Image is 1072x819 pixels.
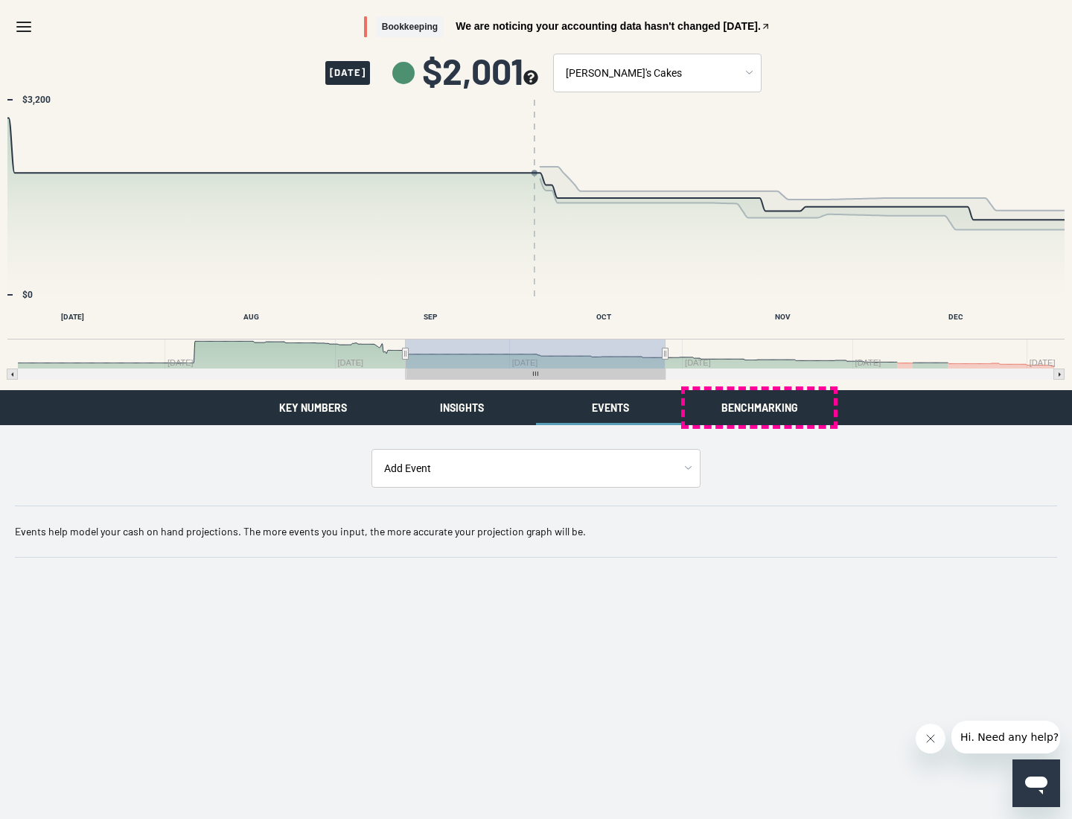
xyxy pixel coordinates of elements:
[61,313,84,321] text: [DATE]
[22,95,51,105] text: $3,200
[456,21,761,31] span: We are noticing your accounting data hasn't changed [DATE].
[685,390,834,425] button: Benchmarking
[243,313,259,321] text: AUG
[422,53,538,89] span: $2,001
[15,524,1057,539] p: Events help model your cash on hand projections. The more events you input, the more accurate you...
[15,18,33,36] svg: Menu
[951,721,1060,753] iframe: Message from company
[22,290,33,300] text: $0
[376,16,444,38] span: Bookkeeping
[1030,358,1056,367] text: [DATE]
[387,390,536,425] button: Insights
[536,390,685,425] button: Events
[238,390,387,425] button: Key Numbers
[596,313,611,321] text: OCT
[523,70,538,87] button: see more about your cashflow projection
[1012,759,1060,807] iframe: Button to launch messaging window
[364,16,770,38] button: BookkeepingWe are noticing your accounting data hasn't changed [DATE].
[325,61,370,85] span: [DATE]
[948,313,963,321] text: DEC
[424,313,438,321] text: SEP
[775,313,791,321] text: NOV
[916,724,945,753] iframe: Close message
